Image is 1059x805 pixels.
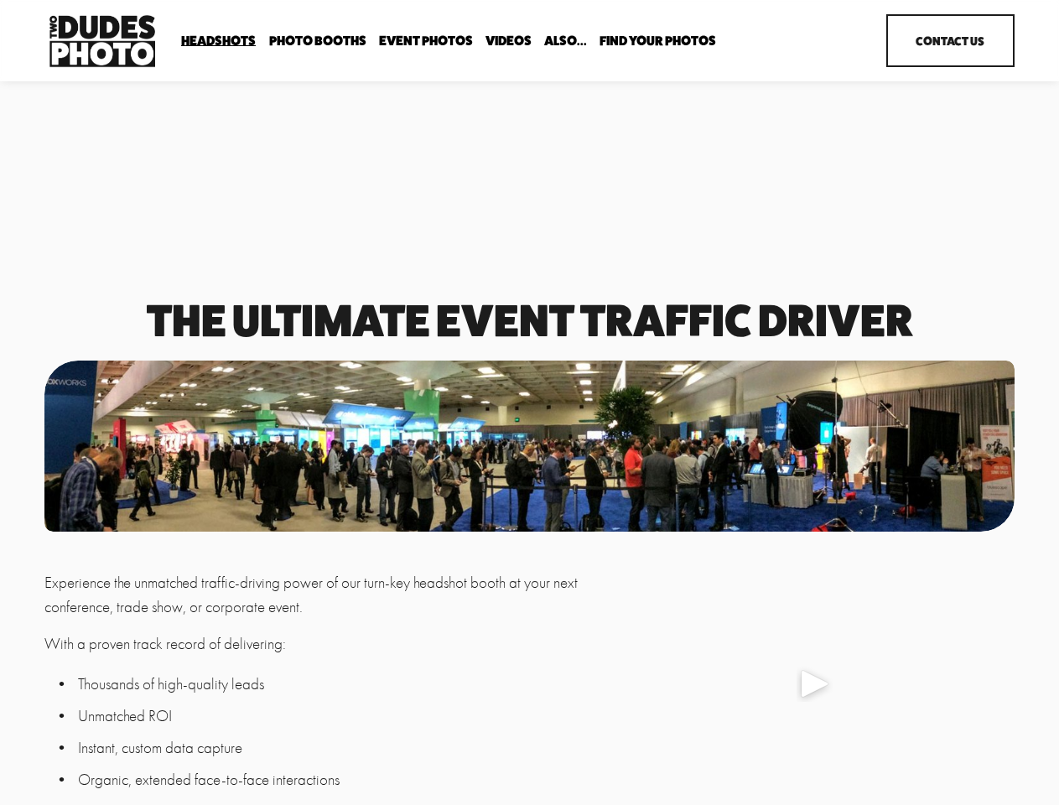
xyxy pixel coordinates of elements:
h1: The Ultimate event traffic driver [44,300,1015,341]
a: folder dropdown [544,33,587,49]
a: folder dropdown [181,33,256,49]
a: Videos [485,33,532,49]
div: Play [795,663,835,704]
p: Experience the unmatched traffic-driving power of our turn-key headshot booth at your next confer... [44,571,606,619]
a: Event Photos [379,33,473,49]
p: Organic, extended face-to-face interactions [78,768,606,792]
a: folder dropdown [269,33,366,49]
span: Also... [544,34,587,48]
p: Instant, custom data capture [78,736,606,761]
span: Headshots [181,34,256,48]
span: Photo Booths [269,34,366,48]
a: Contact Us [886,14,1015,67]
p: With a proven track record of delivering: [44,632,606,657]
a: folder dropdown [600,33,716,49]
span: Find Your Photos [600,34,716,48]
p: Unmatched ROI [78,704,606,729]
p: Thousands of high-quality leads [78,673,606,697]
img: Two Dudes Photo | Headshots, Portraits &amp; Photo Booths [44,11,160,71]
